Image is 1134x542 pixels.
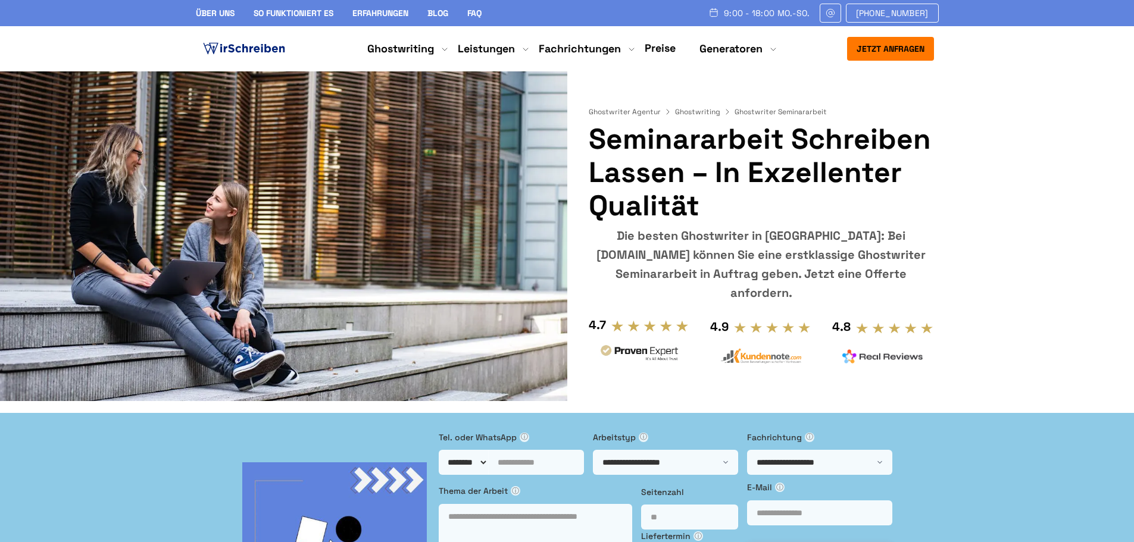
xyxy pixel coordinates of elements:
[675,107,732,117] a: Ghostwriting
[520,433,529,442] span: ⓘ
[589,107,673,117] a: Ghostwriter Agentur
[427,8,448,18] a: Blog
[367,42,434,56] a: Ghostwriting
[611,319,689,333] img: stars
[599,343,680,365] img: provenexpert
[825,8,836,18] img: Email
[710,317,729,336] div: 4.9
[733,321,811,334] img: stars
[593,431,738,444] label: Arbeitstyp
[641,485,738,499] label: Seitenzahl
[589,315,606,334] div: 4.7
[539,42,621,56] a: Fachrichtungen
[254,8,333,18] a: So funktioniert es
[805,433,814,442] span: ⓘ
[720,348,801,364] img: kundennote
[589,123,933,223] h1: Seminararbeit Schreiben Lassen – in exzellenter Qualität
[458,42,515,56] a: Leistungen
[699,42,763,56] a: Generatoren
[847,37,934,61] button: Jetzt anfragen
[352,8,408,18] a: Erfahrungen
[645,41,676,55] a: Preise
[832,317,851,336] div: 4.8
[856,8,929,18] span: [PHONE_NUMBER]
[775,483,785,492] span: ⓘ
[735,107,827,117] span: Ghostwriter Seminararbeit
[842,349,923,364] img: realreviews
[439,484,632,497] label: Thema der Arbeit
[589,226,933,302] div: Die besten Ghostwriter in [GEOGRAPHIC_DATA]: Bei [DOMAIN_NAME] können Sie eine erstklassige Ghost...
[196,8,235,18] a: Über uns
[639,433,648,442] span: ⓘ
[747,431,892,444] label: Fachrichtung
[855,322,933,335] img: stars
[439,431,584,444] label: Tel. oder WhatsApp
[724,8,810,18] span: 9:00 - 18:00 Mo.-So.
[201,40,288,58] img: logo ghostwriter-österreich
[467,8,482,18] a: FAQ
[693,531,703,541] span: ⓘ
[708,8,719,17] img: Schedule
[747,481,892,494] label: E-Mail
[846,4,939,23] a: [PHONE_NUMBER]
[511,486,520,496] span: ⓘ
